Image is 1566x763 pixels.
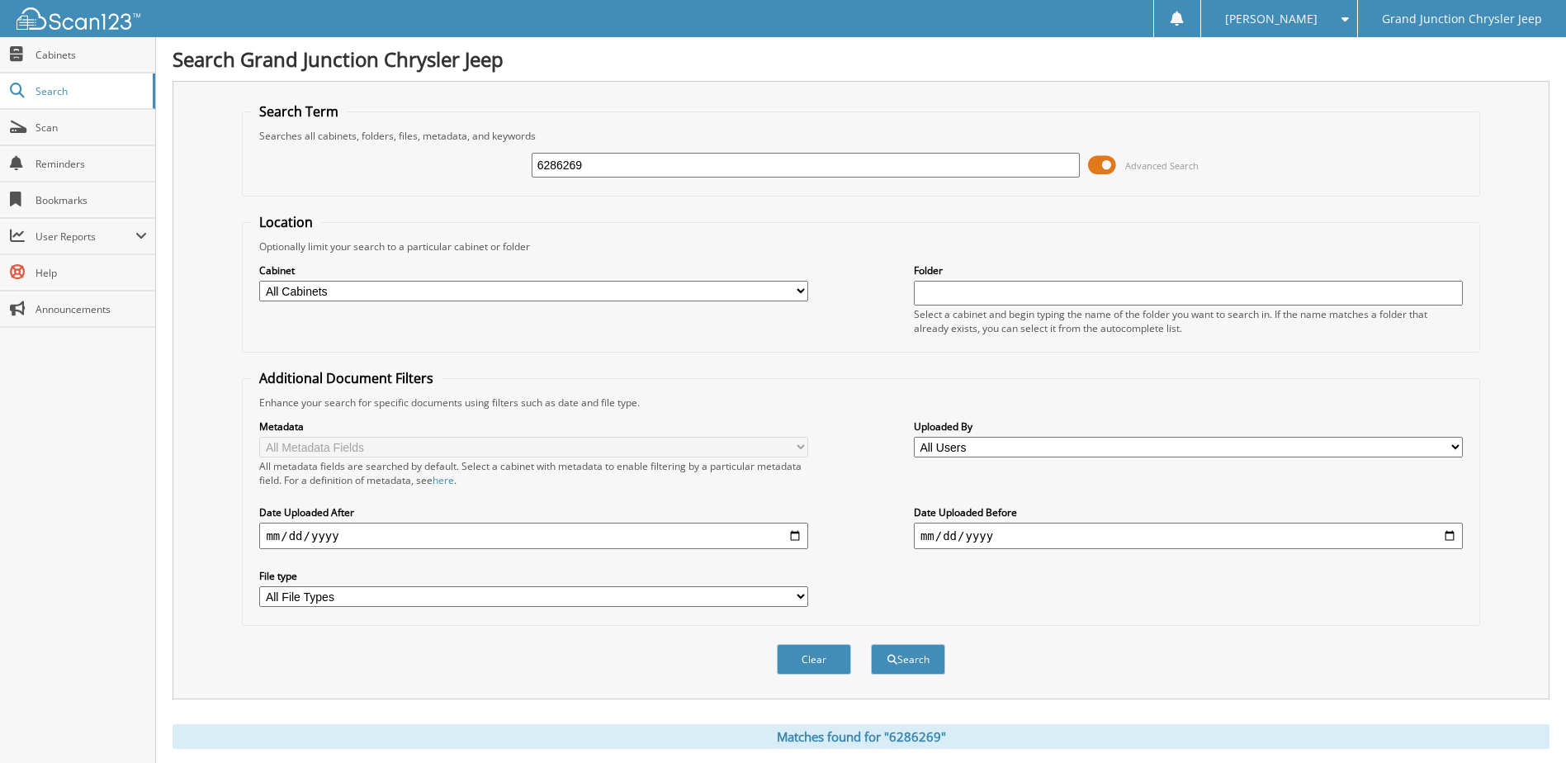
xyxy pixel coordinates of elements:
[251,239,1470,254] div: Optionally limit your search to a particular cabinet or folder
[35,121,147,135] span: Scan
[251,369,442,387] legend: Additional Document Filters
[1225,14,1318,24] span: [PERSON_NAME]
[914,263,1463,277] label: Folder
[173,45,1549,73] h1: Search Grand Junction Chrysler Jeep
[259,419,808,434] label: Metadata
[1382,14,1542,24] span: Grand Junction Chrysler Jeep
[251,102,347,121] legend: Search Term
[914,307,1463,335] div: Select a cabinet and begin typing the name of the folder you want to search in. If the name match...
[914,505,1463,519] label: Date Uploaded Before
[433,473,454,487] a: here
[259,263,808,277] label: Cabinet
[35,193,147,207] span: Bookmarks
[251,129,1470,143] div: Searches all cabinets, folders, files, metadata, and keywords
[777,644,851,675] button: Clear
[1125,159,1199,172] span: Advanced Search
[259,569,808,583] label: File type
[871,644,945,675] button: Search
[173,724,1549,749] div: Matches found for "6286269"
[259,459,808,487] div: All metadata fields are searched by default. Select a cabinet with metadata to enable filtering b...
[35,157,147,171] span: Reminders
[35,230,135,244] span: User Reports
[914,419,1463,434] label: Uploaded By
[251,396,1470,410] div: Enhance your search for specific documents using filters such as date and file type.
[914,523,1463,549] input: end
[35,48,147,62] span: Cabinets
[35,84,144,98] span: Search
[259,523,808,549] input: start
[17,7,140,30] img: scan123-logo-white.svg
[35,302,147,316] span: Announcements
[251,213,321,231] legend: Location
[35,266,147,280] span: Help
[259,505,808,519] label: Date Uploaded After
